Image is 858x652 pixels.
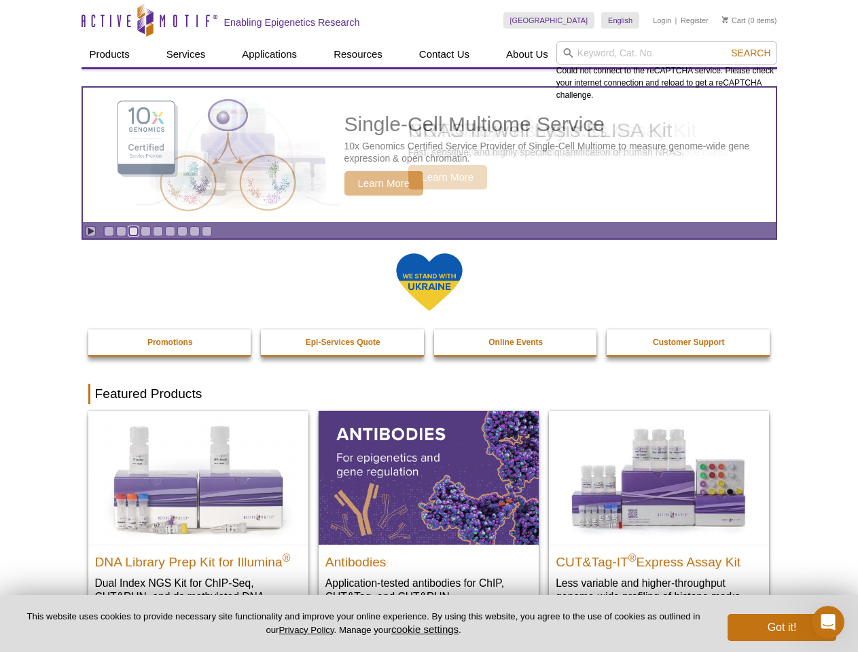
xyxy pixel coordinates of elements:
a: Single-Cell Multiome Service Single-Cell Multiome Service 10x Genomics Certified Service Provider... [83,88,776,222]
img: CUT&Tag-IT® Express Assay Kit [549,411,769,544]
strong: Promotions [147,338,193,347]
a: English [601,12,639,29]
p: Less variable and higher-throughput genome-wide profiling of histone marks​. [556,576,762,604]
a: Go to slide 6 [165,226,175,236]
a: Contact Us [411,41,478,67]
a: Go to slide 5 [153,226,163,236]
sup: ® [628,551,637,563]
h2: Featured Products [88,384,770,404]
article: Single-Cell Multiome Service [83,88,776,222]
a: Cart [722,16,746,25]
a: CUT&Tag-IT® Express Assay Kit CUT&Tag-IT®Express Assay Kit Less variable and higher-throughput ge... [549,411,769,617]
h2: Enabling Epigenetics Research [224,16,360,29]
div: Could not connect to the reCAPTCHA service. Please check your internet connection and reload to g... [556,41,777,101]
input: Keyword, Cat. No. [556,41,777,65]
img: All Antibodies [319,411,539,544]
img: Your Cart [722,16,728,23]
h2: CUT&Tag-IT Express Assay Kit [556,549,762,569]
a: All Antibodies Antibodies Application-tested antibodies for ChIP, CUT&Tag, and CUT&RUN. [319,411,539,617]
a: Products [82,41,138,67]
iframe: Intercom live chat [812,606,844,638]
a: [GEOGRAPHIC_DATA] [503,12,595,29]
a: Services [158,41,214,67]
a: Promotions [88,329,253,355]
a: Go to slide 3 [128,226,139,236]
a: Epi-Services Quote [261,329,425,355]
h2: Antibodies [325,549,532,569]
strong: Epi-Services Quote [306,338,380,347]
a: Customer Support [607,329,771,355]
a: Go to slide 2 [116,226,126,236]
a: Login [653,16,671,25]
a: Privacy Policy [279,625,334,635]
li: | [675,12,677,29]
a: Go to slide 9 [202,226,212,236]
button: Got it! [728,614,836,641]
strong: Customer Support [653,338,724,347]
sup: ® [283,551,291,563]
p: This website uses cookies to provide necessary site functionality and improve your online experie... [22,611,705,636]
a: Resources [325,41,391,67]
a: Go to slide 8 [190,226,200,236]
strong: Online Events [488,338,543,347]
p: Application-tested antibodies for ChIP, CUT&Tag, and CUT&RUN. [325,576,532,604]
button: Search [727,47,774,59]
a: Go to slide 7 [177,226,187,236]
a: Go to slide 4 [141,226,151,236]
a: Applications [234,41,305,67]
img: Single-Cell Multiome Service [105,93,308,217]
p: Dual Index NGS Kit for ChIP-Seq, CUT&RUN, and ds methylated DNA assays. [95,576,302,617]
h2: DNA Library Prep Kit for Illumina [95,549,302,569]
p: 10x Genomics Certified Service Provider of Single-Cell Multiome to measure genome-wide gene expre... [344,140,769,164]
a: Toggle autoplay [86,226,96,236]
a: Go to slide 1 [104,226,114,236]
a: DNA Library Prep Kit for Illumina DNA Library Prep Kit for Illumina® Dual Index NGS Kit for ChIP-... [88,411,308,630]
a: About Us [498,41,556,67]
li: (0 items) [722,12,777,29]
span: Search [731,48,770,58]
img: We Stand With Ukraine [395,252,463,312]
button: cookie settings [391,623,459,635]
a: Register [681,16,709,25]
img: DNA Library Prep Kit for Illumina [88,411,308,544]
h2: Single-Cell Multiome Service [344,114,769,134]
span: Learn More [344,171,424,196]
a: Online Events [434,329,598,355]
